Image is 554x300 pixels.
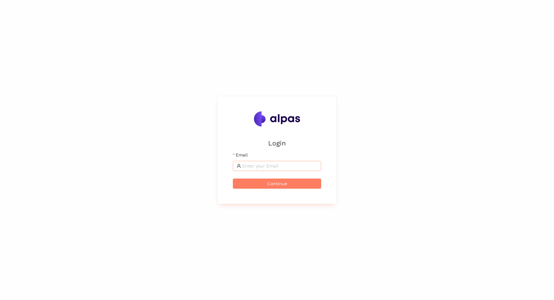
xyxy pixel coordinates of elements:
[267,180,287,187] span: Continue
[242,162,317,169] input: Email
[254,111,300,126] img: Alpas.ai Logo
[233,179,321,189] button: Continue
[233,138,321,148] h2: Login
[237,164,241,168] span: user
[233,151,248,158] label: Email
